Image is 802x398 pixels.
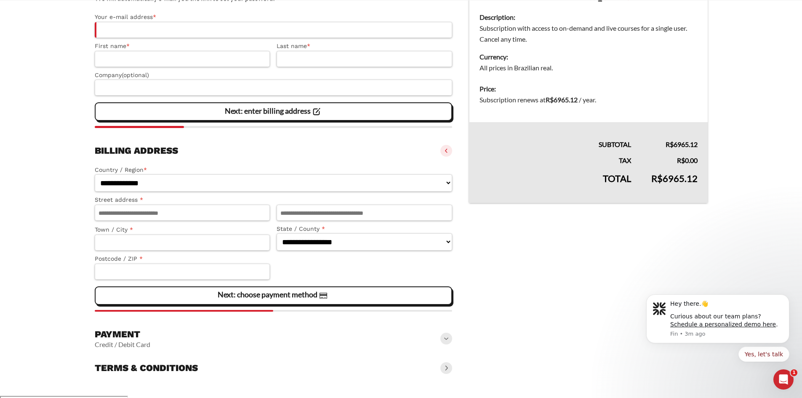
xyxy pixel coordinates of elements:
[277,41,452,51] label: Last name
[480,62,697,73] dd: All prices in Brazilian real.
[95,225,270,235] label: Town / City
[22,22,120,29] div: [PERSON_NAME]: [DOMAIN_NAME]
[469,166,641,203] th: Total
[95,165,453,175] label: Country / Region
[677,156,698,164] bdi: 0.00
[469,150,641,166] th: Tax
[666,140,674,148] span: R$
[95,145,178,157] h3: Billing address
[791,369,797,376] span: 1
[95,362,198,374] h3: Terms & conditions
[95,41,270,51] label: First name
[24,13,41,20] div: v 4.0.25
[651,173,663,184] span: R$
[95,340,150,349] vaadin-horizontal-layout: Credit / Debit Card
[35,53,42,60] img: tab_domain_overview_orange.svg
[546,96,554,104] span: R$
[44,54,64,59] div: Domínio
[469,122,641,150] th: Subtotal
[480,96,596,104] span: Subscription renews at .
[480,83,697,94] dt: Price:
[546,96,578,104] bdi: 6965.12
[95,329,150,340] h3: Payment
[13,13,20,20] img: logo_orange.svg
[677,156,685,164] span: R$
[480,12,697,23] dt: Description:
[122,72,149,78] span: (optional)
[95,70,453,80] label: Company
[95,102,453,121] vaadin-button: Next: enter billing address
[277,224,452,234] label: State / County
[89,53,96,60] img: tab_keywords_by_traffic_grey.svg
[95,254,270,264] label: Postcode / ZIP
[13,22,20,29] img: website_grey.svg
[634,284,802,394] iframe: Intercom notifications message
[95,195,270,205] label: Street address
[579,96,595,104] span: / year
[666,140,698,148] bdi: 6965.12
[480,23,697,45] dd: Subscription with access to on-demand and live courses for a single user. Cancel any time.
[651,173,698,184] bdi: 6965.12
[95,286,453,305] vaadin-button: Next: choose payment method
[773,369,794,390] iframe: Intercom live chat
[480,51,697,62] dt: Currency:
[95,12,453,22] label: Your e-mail address
[98,54,135,59] div: Palavras-chave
